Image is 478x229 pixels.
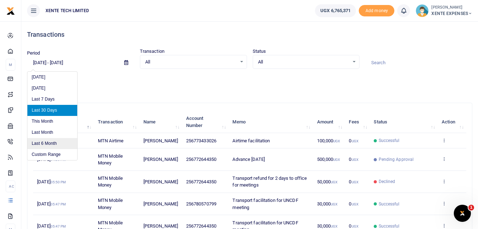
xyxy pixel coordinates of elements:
[186,138,216,143] span: 256773433026
[349,223,358,229] span: 0
[317,157,340,162] span: 500,000
[365,57,472,69] input: Search
[43,7,92,14] span: XENTE TECH LIMITED
[431,5,472,11] small: [PERSON_NAME]
[37,179,66,184] span: [DATE]
[331,180,337,184] small: UGX
[349,157,358,162] span: 0
[232,138,270,143] span: Airtime facilitation
[379,156,414,163] span: Pending Approval
[27,138,77,149] li: Last 6 Month
[186,201,216,207] span: 256780570799
[37,223,66,229] span: [DATE]
[349,201,358,207] span: 0
[6,180,15,192] li: Ac
[317,223,338,229] span: 30,000
[143,223,178,229] span: [PERSON_NAME]
[370,111,438,133] th: Status: activate to sort column ascending
[140,48,164,55] label: Transaction
[51,180,66,184] small: 05:50 PM
[379,178,395,185] span: Declined
[253,48,266,55] label: Status
[352,224,358,228] small: UGX
[333,158,340,162] small: UGX
[143,138,178,143] span: [PERSON_NAME]
[186,179,216,184] span: 256772644350
[27,77,472,85] p: Download
[232,198,298,210] span: Transport facilitation for UNCDF meeting
[98,175,123,188] span: MTN Mobile Money
[27,127,77,138] li: Last Month
[352,180,358,184] small: UGX
[431,10,472,17] span: XENTE EXPENSES
[51,202,66,206] small: 05:47 PM
[143,201,178,207] span: [PERSON_NAME]
[186,157,216,162] span: 256772644350
[27,116,77,127] li: This Month
[232,175,307,188] span: Transport refund for 2 days to office for meetings
[379,201,400,207] span: Successful
[229,111,313,133] th: Memo: activate to sort column ascending
[143,179,178,184] span: [PERSON_NAME]
[352,158,358,162] small: UGX
[454,205,471,222] iframe: Intercom live chat
[145,58,237,66] span: All
[359,5,394,17] span: Add money
[379,137,400,144] span: Successful
[98,153,123,166] span: MTN Mobile Money
[359,7,394,13] a: Add money
[27,105,77,116] li: Last 30 Days
[317,138,340,143] span: 100,000
[27,31,472,39] h4: Transactions
[27,94,77,105] li: Last 7 Days
[27,57,119,69] input: select period
[320,7,351,14] span: UGX 6,765,371
[349,138,358,143] span: 0
[258,58,350,66] span: All
[313,111,345,133] th: Amount: activate to sort column ascending
[143,157,178,162] span: [PERSON_NAME]
[468,205,474,210] span: 1
[352,139,358,143] small: UGX
[98,138,124,143] span: MTN Airtime
[94,111,140,133] th: Transaction: activate to sort column ascending
[6,59,15,71] li: M
[232,157,264,162] span: Advance [DATE]
[37,201,66,207] span: [DATE]
[182,111,229,133] th: Account Number: activate to sort column ascending
[317,201,338,207] span: 30,000
[416,4,429,17] img: profile-user
[98,198,123,210] span: MTN Mobile Money
[27,149,77,160] li: Custom Range
[352,202,358,206] small: UGX
[331,224,337,228] small: UGX
[27,50,40,57] label: Period
[331,202,337,206] small: UGX
[438,111,466,133] th: Action: activate to sort column ascending
[312,4,359,17] li: Wallet ballance
[6,7,15,15] img: logo-small
[51,224,66,228] small: 05:47 PM
[345,111,370,133] th: Fees: activate to sort column ascending
[416,4,472,17] a: profile-user [PERSON_NAME] XENTE EXPENSES
[140,111,182,133] th: Name: activate to sort column ascending
[27,83,77,94] li: [DATE]
[315,4,356,17] a: UGX 6,765,371
[317,179,338,184] span: 50,000
[27,72,77,83] li: [DATE]
[6,8,15,13] a: logo-small logo-large logo-large
[359,5,394,17] li: Toup your wallet
[349,179,358,184] span: 0
[333,139,340,143] small: UGX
